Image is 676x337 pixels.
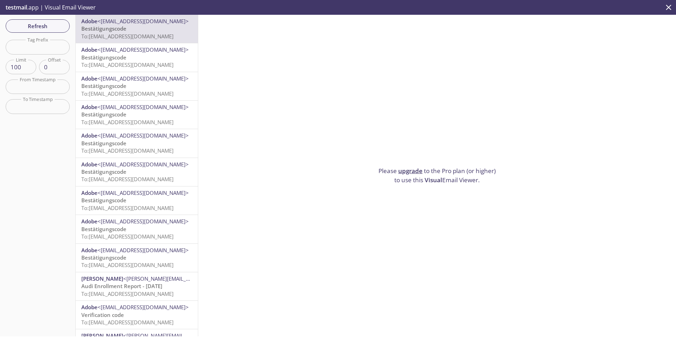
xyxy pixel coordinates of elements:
[76,186,198,215] div: Adobe<[EMAIL_ADDRESS][DOMAIN_NAME]>BestätigungscodeTo:[EMAIL_ADDRESS][DOMAIN_NAME]
[81,282,162,290] span: Audi Enrollment Report - [DATE]
[6,4,27,11] span: testmail
[81,111,126,118] span: Bestätigungscode
[76,43,198,71] div: Adobe<[EMAIL_ADDRESS][DOMAIN_NAME]>BestätigungscodeTo:[EMAIL_ADDRESS][DOMAIN_NAME]
[76,244,198,272] div: Adobe<[EMAIL_ADDRESS][DOMAIN_NAME]>BestätigungscodeTo:[EMAIL_ADDRESS][DOMAIN_NAME]
[81,290,174,297] span: To: [EMAIL_ADDRESS][DOMAIN_NAME]
[76,158,198,186] div: Adobe<[EMAIL_ADDRESS][DOMAIN_NAME]>BestätigungscodeTo:[EMAIL_ADDRESS][DOMAIN_NAME]
[81,197,126,204] span: Bestätigungscode
[98,161,189,168] span: <[EMAIL_ADDRESS][DOMAIN_NAME]>
[123,275,295,282] span: <[PERSON_NAME][EMAIL_ADDRESS][PERSON_NAME][DOMAIN_NAME]>
[81,18,98,25] span: Adobe
[81,54,126,61] span: Bestätigungscode
[98,103,189,110] span: <[EMAIL_ADDRESS][DOMAIN_NAME]>
[81,103,98,110] span: Adobe
[81,140,126,147] span: Bestätigungscode
[81,261,174,268] span: To: [EMAIL_ADDRESS][DOMAIN_NAME]
[98,218,189,225] span: <[EMAIL_ADDRESS][DOMAIN_NAME]>
[76,215,198,243] div: Adobe<[EMAIL_ADDRESS][DOMAIN_NAME]>BestätigungscodeTo:[EMAIL_ADDRESS][DOMAIN_NAME]
[81,75,98,82] span: Adobe
[76,72,198,100] div: Adobe<[EMAIL_ADDRESS][DOMAIN_NAME]>BestätigungscodeTo:[EMAIL_ADDRESS][DOMAIN_NAME]
[81,161,98,168] span: Adobe
[81,147,174,154] span: To: [EMAIL_ADDRESS][DOMAIN_NAME]
[98,46,189,53] span: <[EMAIL_ADDRESS][DOMAIN_NAME]>
[81,247,98,254] span: Adobe
[81,218,98,225] span: Adobe
[81,233,174,240] span: To: [EMAIL_ADDRESS][DOMAIN_NAME]
[76,129,198,157] div: Adobe<[EMAIL_ADDRESS][DOMAIN_NAME]>BestätigungscodeTo:[EMAIL_ADDRESS][DOMAIN_NAME]
[398,167,423,175] a: upgrade
[81,319,174,326] span: To: [EMAIL_ADDRESS][DOMAIN_NAME]
[81,254,126,261] span: Bestätigungscode
[76,15,198,43] div: Adobe<[EMAIL_ADDRESS][DOMAIN_NAME]>BestätigungscodeTo:[EMAIL_ADDRESS][DOMAIN_NAME]
[98,18,189,25] span: <[EMAIL_ADDRESS][DOMAIN_NAME]>
[81,25,126,32] span: Bestätigungscode
[376,166,499,184] p: Please to the Pro plan (or higher) to use this Email Viewer.
[98,247,189,254] span: <[EMAIL_ADDRESS][DOMAIN_NAME]>
[81,311,124,318] span: Verification code
[98,75,189,82] span: <[EMAIL_ADDRESS][DOMAIN_NAME]>
[81,275,123,282] span: [PERSON_NAME]
[81,189,98,196] span: Adobe
[98,132,189,139] span: <[EMAIL_ADDRESS][DOMAIN_NAME]>
[98,304,189,311] span: <[EMAIL_ADDRESS][DOMAIN_NAME]>
[76,301,198,329] div: Adobe<[EMAIL_ADDRESS][DOMAIN_NAME]>Verification codeTo:[EMAIL_ADDRESS][DOMAIN_NAME]
[81,46,98,53] span: Adobe
[81,204,174,211] span: To: [EMAIL_ADDRESS][DOMAIN_NAME]
[81,90,174,97] span: To: [EMAIL_ADDRESS][DOMAIN_NAME]
[425,176,442,184] span: Visual
[81,61,174,68] span: To: [EMAIL_ADDRESS][DOMAIN_NAME]
[76,272,198,300] div: [PERSON_NAME]<[PERSON_NAME][EMAIL_ADDRESS][PERSON_NAME][DOMAIN_NAME]>Audi Enrollment Report - [DA...
[81,304,98,311] span: Adobe
[81,119,174,126] span: To: [EMAIL_ADDRESS][DOMAIN_NAME]
[11,21,64,31] span: Refresh
[81,132,98,139] span: Adobe
[81,225,126,233] span: Bestätigungscode
[76,101,198,129] div: Adobe<[EMAIL_ADDRESS][DOMAIN_NAME]>BestätigungscodeTo:[EMAIL_ADDRESS][DOMAIN_NAME]
[81,176,174,183] span: To: [EMAIL_ADDRESS][DOMAIN_NAME]
[6,19,70,33] button: Refresh
[98,189,189,196] span: <[EMAIL_ADDRESS][DOMAIN_NAME]>
[81,168,126,175] span: Bestätigungscode
[81,82,126,89] span: Bestätigungscode
[81,33,174,40] span: To: [EMAIL_ADDRESS][DOMAIN_NAME]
